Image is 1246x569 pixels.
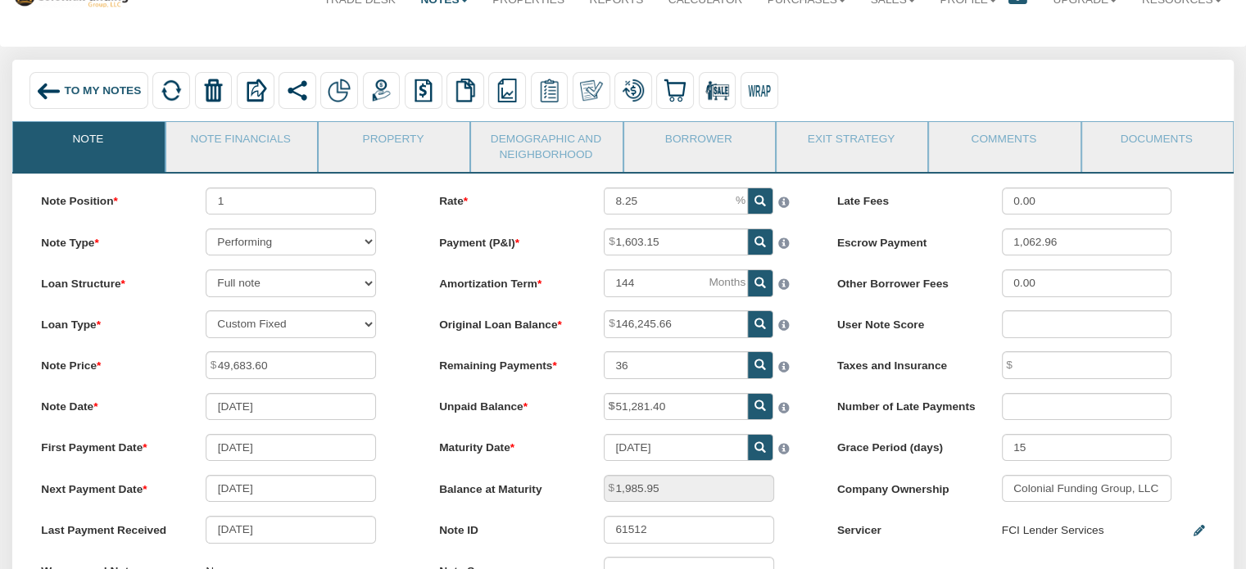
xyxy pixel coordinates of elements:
label: Grace Period (days) [823,434,988,456]
img: reports.png [496,79,519,102]
label: Other Borrower Fees [823,269,988,291]
img: partial.png [328,79,351,102]
img: payment.png [369,79,392,102]
input: MM/DD/YYYY [604,434,748,461]
img: share.svg [286,79,309,102]
label: Payment (P&I) [425,228,590,251]
img: copy.png [454,79,477,102]
img: export.svg [244,79,267,102]
label: Remaining Payments [425,351,590,373]
label: Next Payment Date [28,475,193,497]
a: Demographic and Neighborhood [471,122,620,172]
label: Note Type [28,228,193,251]
div: FCI Lender Services [1002,516,1104,544]
img: make_own.png [580,79,603,102]
label: Note ID [425,516,590,538]
label: Note Price [28,351,193,373]
label: Escrow Payment [823,228,988,251]
input: MM/DD/YYYY [206,434,376,461]
label: Amortization Term [425,269,590,291]
label: Unpaid Balance [425,393,590,415]
a: Note Financials [166,122,315,163]
img: buy.svg [664,79,686,102]
a: Property [319,122,468,163]
label: Rate [425,187,590,210]
label: Company Ownership [823,475,988,497]
label: Last Payment Received [28,516,193,538]
input: MM/DD/YYYY [206,393,376,420]
label: Note Position [28,187,193,210]
a: Borrower [624,122,773,163]
img: wrap.svg [748,79,771,102]
input: MM/DD/YYYY [206,516,376,543]
img: for_sale.png [705,79,728,102]
label: Servicer [823,516,988,538]
label: First Payment Date [28,434,193,456]
a: Documents [1082,122,1231,163]
label: Original Loan Balance [425,310,590,332]
a: Note [13,122,162,163]
input: This field can contain only numeric characters [604,187,748,215]
label: Maturity Date [425,434,590,456]
label: Loan Type [28,310,193,332]
a: Exit Strategy [777,122,926,163]
img: history.png [412,79,435,102]
img: trash.png [202,79,224,102]
label: Number of Late Payments [823,393,988,415]
label: Taxes and Insurance [823,351,988,373]
img: serviceOrders.png [537,79,560,102]
input: MM/DD/YYYY [206,475,376,502]
label: Balance at Maturity [425,475,590,497]
label: Note Date [28,393,193,415]
span: To My Notes [65,84,142,97]
img: back_arrow_left_icon.svg [36,79,61,103]
a: Comments [929,122,1078,163]
label: Late Fees [823,187,988,210]
label: Loan Structure [28,269,193,291]
label: User Note Score [823,310,988,332]
img: loan_mod.png [622,79,645,102]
